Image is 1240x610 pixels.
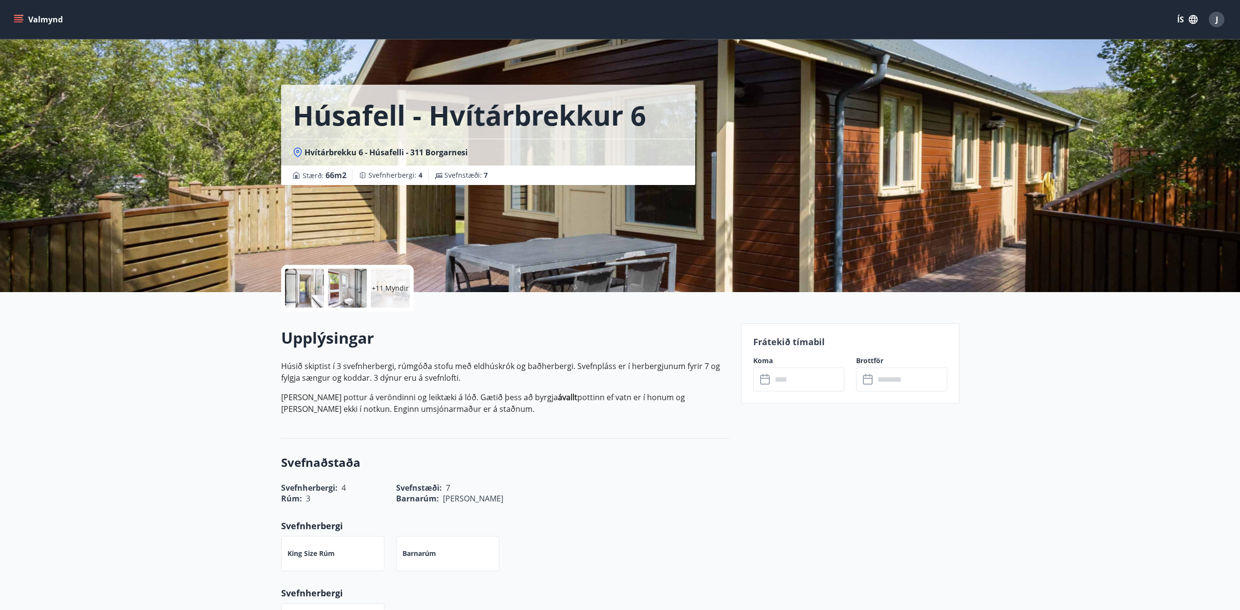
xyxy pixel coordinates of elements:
span: 7 [484,170,488,180]
h3: Svefnaðstaða [281,454,729,471]
span: Barnarúm : [396,493,439,504]
p: +11 Myndir [372,283,409,293]
p: Húsið skiptist í 3 svefnherbergi, rúmgóða stofu með eldhúskrók og baðherbergi. Svefnpláss er í he... [281,360,729,384]
button: J [1205,8,1228,31]
span: Stærð : [303,169,346,181]
span: Hvítárbrekku 6 - Húsafelli - 311 Borgarnesi [305,147,468,158]
span: 66 m2 [325,170,346,181]
label: Koma [753,356,844,366]
p: Svefnherbergi [281,519,729,532]
button: ÍS [1172,11,1203,28]
h2: Upplýsingar [281,327,729,349]
span: Svefnherbergi : [368,170,422,180]
span: 4 [419,170,422,180]
p: [PERSON_NAME] pottur á veröndinni og leiktæki á lóð. Gætið þess að byrgja pottinn ef vatn er í ho... [281,391,729,415]
span: 3 [306,493,310,504]
h1: Húsafell - Hvítárbrekkur 6 [293,96,646,133]
span: J [1216,14,1218,25]
p: Svefnherbergi [281,587,729,599]
p: Barnarúm [402,549,436,558]
label: Brottför [856,356,947,366]
p: King Size rúm [287,549,335,558]
span: Svefnstæði : [444,170,488,180]
strong: ávallt [558,392,577,403]
span: Rúm : [281,493,302,504]
span: [PERSON_NAME] [443,493,503,504]
button: menu [12,11,67,28]
p: Frátekið tímabil [753,335,947,348]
